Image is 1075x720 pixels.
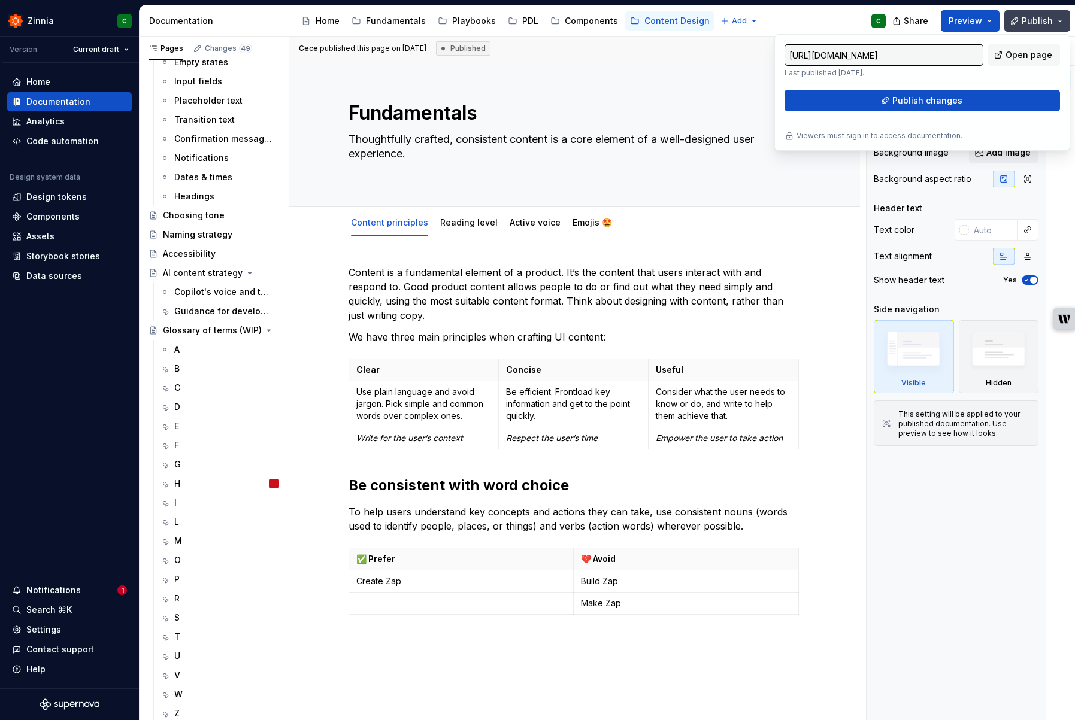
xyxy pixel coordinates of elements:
div: U [174,650,180,662]
span: published this page on [DATE] [299,44,426,53]
em: Write for the user’s context [356,433,463,443]
p: Content is a fundamental element of a product. It’s the content that users interact with and resp... [349,265,801,323]
div: Content principles [346,209,433,235]
a: PDL [503,11,543,31]
a: F [155,436,284,455]
a: Storybook stories [7,247,132,266]
div: B [174,363,180,375]
a: Reading level [440,217,498,227]
a: Supernova Logo [40,698,99,710]
div: Placeholder text [174,95,243,107]
a: Copilot's voice and tone [155,282,284,302]
p: Make Zap [581,597,791,609]
a: Placeholder text [155,91,284,110]
div: D [174,401,180,413]
a: Emojis 🤩 [573,217,612,227]
a: Content Design [625,11,714,31]
span: Current draft [73,45,119,54]
div: Accessibility [163,248,216,260]
div: Headings [174,190,214,202]
div: Z [174,707,180,719]
div: Confirmation messages [174,133,273,145]
div: Background aspect ratio [874,173,971,185]
div: Help [26,663,46,675]
div: Design system data [10,172,80,182]
span: Preview [949,15,982,27]
a: Input fields [155,72,284,91]
a: Data sources [7,266,132,285]
a: I [155,493,284,512]
span: Publish changes [892,95,962,107]
button: Help [7,660,132,679]
div: Storybook stories [26,250,100,262]
div: O [174,554,181,566]
button: ZinniaC [2,8,137,34]
div: Show header text [874,274,944,286]
div: Naming strategy [163,229,232,241]
div: PDL [522,15,538,27]
p: ✅ Prefer [356,553,567,565]
div: E [174,420,179,432]
a: Active voice [510,217,561,227]
div: Search ⌘K [26,604,72,616]
a: Content principles [351,217,428,227]
button: Contact support [7,640,132,659]
textarea: Thoughtfully crafted, consistent content is a core element of a well-designed user experience. [346,130,799,178]
div: Visible [901,378,926,388]
a: Naming strategy [144,225,284,244]
a: Open page [988,44,1060,66]
a: D [155,397,284,417]
div: S [174,612,180,624]
a: U [155,646,284,666]
a: L [155,512,284,531]
div: F [174,439,179,451]
a: A [155,340,284,359]
a: Guidance for developers [155,302,284,321]
div: L [174,516,179,528]
div: T [174,631,180,643]
div: Copilot's voice and tone [174,286,273,298]
p: Viewers must sign in to access documentation. [797,131,962,141]
a: Settings [7,620,132,639]
div: C [876,16,881,26]
div: AI content strategy [163,267,243,279]
img: 45b30344-6175-44f5-928b-e1fa7fb9357c.png [8,14,23,28]
div: Documentation [149,15,284,27]
p: Consider what the user needs to know or do, and write to help them achieve that. [656,386,791,422]
a: V [155,666,284,685]
button: Preview [941,10,1000,32]
div: G [174,458,181,470]
a: P [155,570,284,589]
div: Changes [205,44,252,53]
div: Dates & times [174,171,232,183]
a: W [155,685,284,704]
p: 💔 Avoid [581,553,791,565]
div: Components [26,211,80,223]
textarea: Fundamentals [346,99,799,127]
a: Home [7,72,132,92]
div: Guidance for developers [174,305,273,317]
div: Data sources [26,270,82,282]
p: Last published [DATE]. [785,68,983,78]
button: Notifications1 [7,581,132,600]
div: Hidden [959,320,1039,393]
a: Home [296,11,344,31]
div: Reading level [435,209,502,235]
a: C [155,378,284,397]
a: Playbooks [433,11,501,31]
div: Notifications [26,584,81,596]
div: Home [316,15,340,27]
a: O [155,551,284,570]
div: Notifications [174,152,229,164]
p: To help users understand key concepts and actions they can take, use consistent nouns (words used... [349,505,801,533]
a: Choosing tone [144,206,284,225]
a: E [155,417,284,436]
a: G [155,455,284,474]
div: Published [436,41,490,56]
div: W [174,688,183,700]
div: Visible [874,320,954,393]
span: Add image [986,147,1031,159]
button: Current draft [68,41,134,58]
div: A [174,344,180,356]
em: Empower the user to take action [656,433,783,443]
